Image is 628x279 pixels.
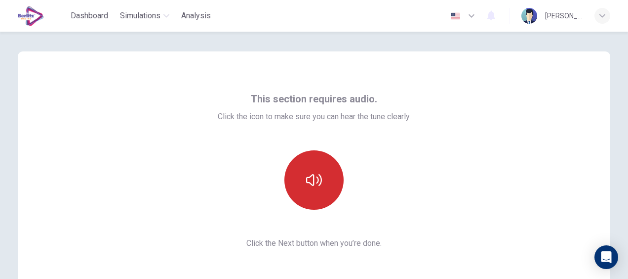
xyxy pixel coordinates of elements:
[18,6,44,26] img: EduSynch logo
[251,91,377,107] span: This section requires audio.
[521,8,537,24] img: Profile picture
[218,237,411,249] span: Click the Next button when you’re done.
[449,12,462,20] img: en
[18,6,67,26] a: EduSynch logo
[71,10,108,22] span: Dashboard
[177,7,215,25] button: Analysis
[218,111,411,123] span: Click the icon to make sure you can hear the tune clearly.
[545,10,583,22] div: [PERSON_NAME]
[594,245,618,269] div: Open Intercom Messenger
[120,10,160,22] span: Simulations
[116,7,173,25] button: Simulations
[67,7,112,25] button: Dashboard
[181,10,211,22] span: Analysis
